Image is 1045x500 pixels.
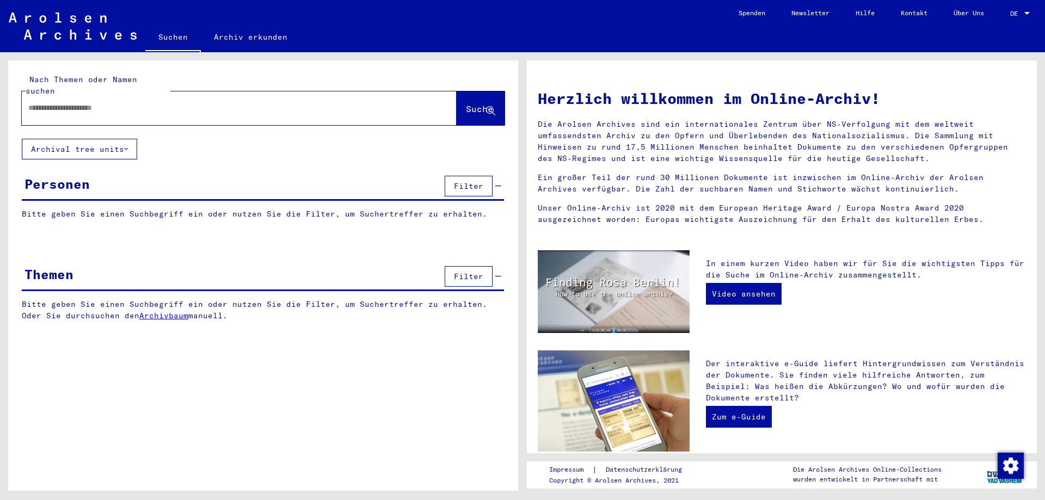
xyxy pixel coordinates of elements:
p: Bitte geben Sie einen Suchbegriff ein oder nutzen Sie die Filter, um Suchertreffer zu erhalten. O... [22,299,505,322]
div: Personen [24,174,90,194]
p: Die Arolsen Archives Online-Collections [793,465,942,474]
button: Filter [445,266,493,287]
div: Zustimmung ändern [997,452,1023,478]
mat-label: Nach Themen oder Namen suchen [26,75,137,96]
span: Filter [454,181,483,191]
div: | [549,464,695,476]
h1: Herzlich willkommen im Online-Archiv! [538,87,1026,110]
img: Zustimmung ändern [998,453,1024,479]
span: Suche [466,103,493,114]
a: Archivbaum [139,311,188,320]
p: wurden entwickelt in Partnerschaft mit [793,474,942,484]
p: Ein großer Teil der rund 30 Millionen Dokumente ist inzwischen im Online-Archiv der Arolsen Archi... [538,172,1026,195]
img: Arolsen_neg.svg [9,13,137,40]
span: DE [1010,10,1022,17]
img: yv_logo.png [985,461,1025,488]
button: Suche [457,91,505,125]
img: eguide.jpg [538,350,690,452]
button: Filter [445,176,493,196]
a: Zum e-Guide [706,406,772,428]
a: Archiv erkunden [201,24,300,50]
p: Bitte geben Sie einen Suchbegriff ein oder nutzen Sie die Filter, um Suchertreffer zu erhalten. [22,208,504,220]
img: video.jpg [538,250,690,333]
a: Suchen [145,24,201,52]
p: Die Arolsen Archives sind ein internationales Zentrum über NS-Verfolgung mit dem weltweit umfasse... [538,119,1026,164]
p: Unser Online-Archiv ist 2020 mit dem European Heritage Award / Europa Nostra Award 2020 ausgezeic... [538,202,1026,225]
span: Filter [454,271,483,281]
a: Impressum [549,464,592,476]
button: Archival tree units [22,139,137,159]
div: Themen [24,264,73,284]
a: Video ansehen [706,283,782,305]
p: In einem kurzen Video haben wir für Sie die wichtigsten Tipps für die Suche im Online-Archiv zusa... [706,258,1026,281]
p: Der interaktive e-Guide liefert Hintergrundwissen zum Verständnis der Dokumente. Sie finden viele... [706,358,1026,404]
p: Copyright © Arolsen Archives, 2021 [549,476,695,485]
a: Datenschutzerklärung [597,464,695,476]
